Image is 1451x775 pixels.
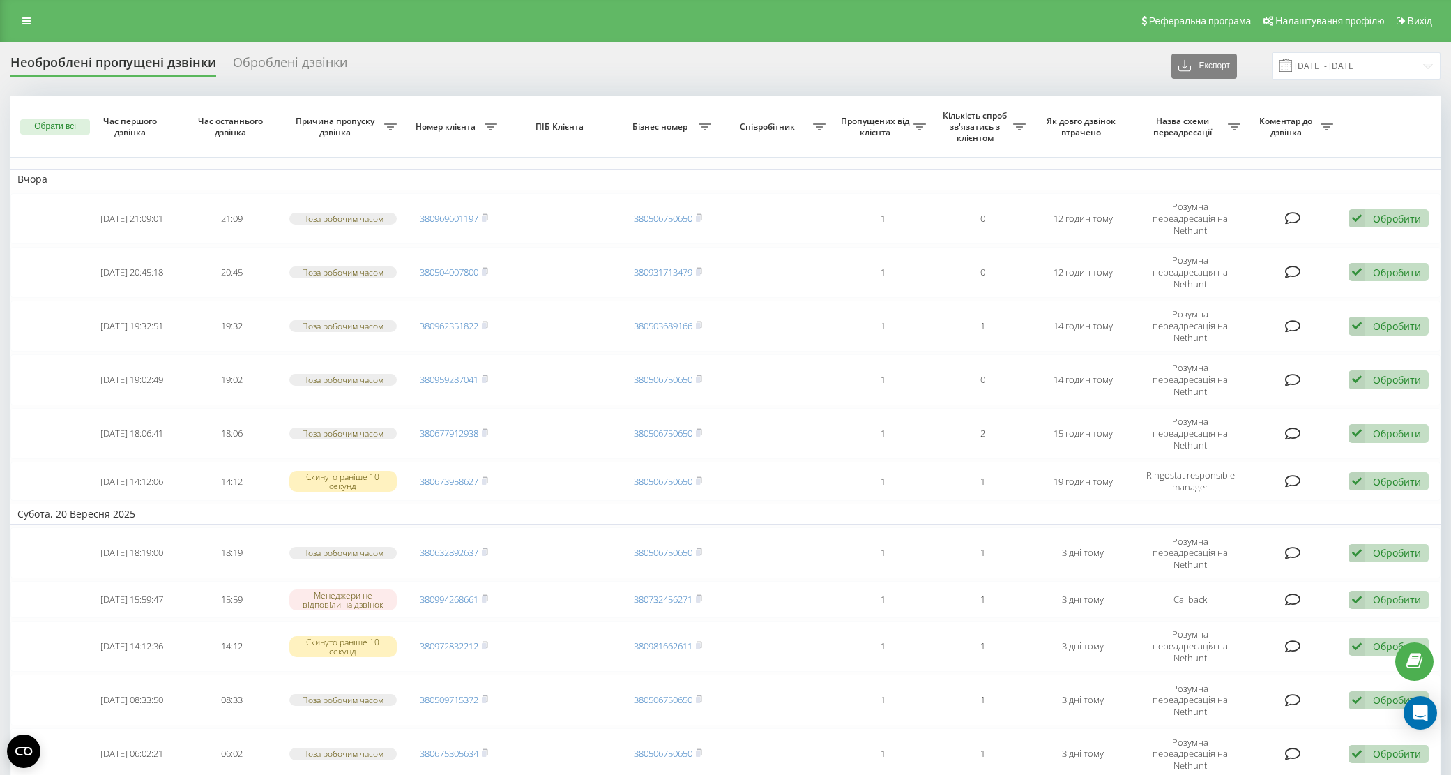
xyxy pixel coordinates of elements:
[1033,527,1133,578] td: 3 дні тому
[833,301,933,352] td: 1
[1133,247,1247,298] td: Розумна переадресація на Nethunt
[933,193,1033,244] td: 0
[182,354,282,405] td: 19:02
[10,169,1441,190] td: Вчора
[634,427,692,439] a: 380506750650
[182,581,282,618] td: 15:59
[833,193,933,244] td: 1
[82,675,183,725] td: [DATE] 08:33:50
[1033,247,1133,298] td: 12 годин тому
[289,471,397,492] div: Скинуто раніше 10 секунд
[1033,675,1133,725] td: 3 дні тому
[289,320,397,332] div: Поза робочим часом
[1373,319,1421,333] div: Обробити
[182,408,282,459] td: 18:06
[1133,527,1247,578] td: Розумна переадресація на Nethunt
[289,636,397,657] div: Скинуто раніше 10 секунд
[933,581,1033,618] td: 1
[1275,15,1384,27] span: Налаштування профілю
[634,373,692,386] a: 380506750650
[1149,15,1252,27] span: Реферальна програма
[634,693,692,706] a: 380506750650
[289,213,397,225] div: Поза робочим часом
[182,675,282,725] td: 08:33
[833,247,933,298] td: 1
[634,475,692,488] a: 380506750650
[1140,116,1228,137] span: Назва схеми переадресації
[182,193,282,244] td: 21:09
[1408,15,1432,27] span: Вихід
[420,319,478,332] a: 380962351822
[420,427,478,439] a: 380677912938
[933,408,1033,459] td: 2
[420,593,478,605] a: 380994268661
[933,354,1033,405] td: 0
[833,354,933,405] td: 1
[1133,462,1247,501] td: Ringostat responsible manager
[1171,54,1237,79] button: Експорт
[1373,427,1421,440] div: Обробити
[1133,408,1247,459] td: Розумна переадресація на Nethunt
[1033,621,1133,672] td: 3 дні тому
[420,747,478,760] a: 380675305634
[1033,301,1133,352] td: 14 годин тому
[634,640,692,652] a: 380981662611
[1373,546,1421,559] div: Обробити
[1373,693,1421,707] div: Обробити
[420,475,478,488] a: 380673958627
[1033,193,1133,244] td: 12 годин тому
[7,735,40,768] button: Open CMP widget
[182,247,282,298] td: 20:45
[82,462,183,501] td: [DATE] 14:12:06
[1133,581,1247,618] td: Callback
[1373,747,1421,760] div: Обробити
[833,675,933,725] td: 1
[289,547,397,559] div: Поза робочим часом
[82,247,183,298] td: [DATE] 20:45:18
[10,504,1441,525] td: Субота, 20 Вересня 2025
[933,527,1033,578] td: 1
[833,462,933,501] td: 1
[833,621,933,672] td: 1
[833,408,933,459] td: 1
[289,266,397,278] div: Поза робочим часом
[82,581,183,618] td: [DATE] 15:59:47
[1033,354,1133,405] td: 14 годин тому
[1373,640,1421,653] div: Обробити
[833,581,933,618] td: 1
[82,354,183,405] td: [DATE] 19:02:49
[420,640,478,652] a: 380972832212
[289,374,397,386] div: Поза робочим часом
[1133,621,1247,672] td: Розумна переадресація на Nethunt
[1373,593,1421,606] div: Обробити
[82,621,183,672] td: [DATE] 14:12:36
[93,116,171,137] span: Час першого дзвінка
[933,462,1033,501] td: 1
[411,121,485,133] span: Номер клієнта
[933,675,1033,725] td: 1
[634,319,692,332] a: 380503689166
[634,546,692,559] a: 380506750650
[933,247,1033,298] td: 0
[1133,301,1247,352] td: Розумна переадресація на Nethunt
[1033,408,1133,459] td: 15 годин тому
[634,747,692,760] a: 380506750650
[182,301,282,352] td: 19:32
[289,694,397,706] div: Поза робочим часом
[1254,116,1321,137] span: Коментар до дзвінка
[1133,193,1247,244] td: Розумна переадресація на Nethunt
[420,266,478,278] a: 380504007800
[420,212,478,225] a: 380969601197
[634,266,692,278] a: 380931713479
[634,593,692,605] a: 380732456271
[289,748,397,760] div: Поза робочим часом
[289,428,397,439] div: Поза робочим часом
[289,589,397,610] div: Менеджери не відповіли на дзвінок
[182,462,282,501] td: 14:12
[1373,212,1421,225] div: Обробити
[10,55,216,77] div: Необроблені пропущені дзвінки
[1373,266,1421,279] div: Обробити
[1373,475,1421,488] div: Обробити
[1133,354,1247,405] td: Розумна переадресація на Nethunt
[289,116,384,137] span: Причина пропуску дзвінка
